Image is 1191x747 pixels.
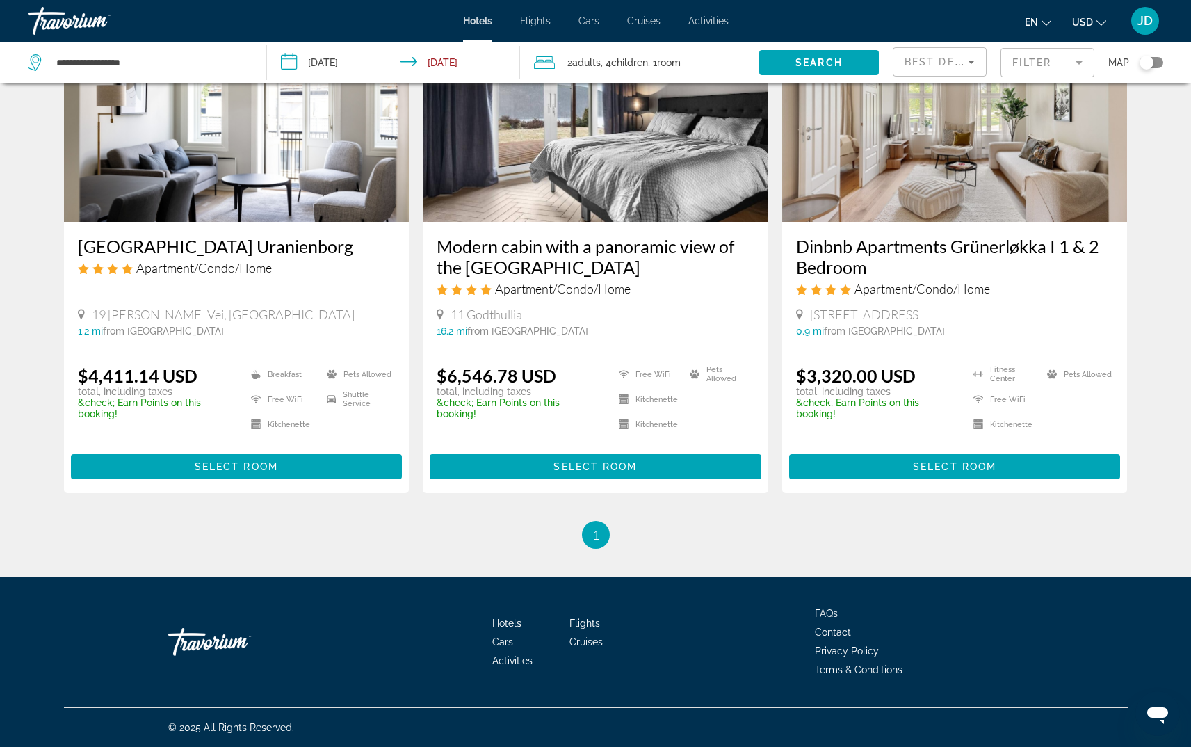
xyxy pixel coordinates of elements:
ins: $3,320.00 USD [796,365,916,386]
li: Kitchenette [244,415,320,433]
span: Search [795,57,843,68]
span: Adults [572,57,601,68]
nav: Pagination [64,521,1128,549]
div: 4 star Apartment [78,260,396,275]
a: Modern cabin with a panoramic view of the [GEOGRAPHIC_DATA] [437,236,754,278]
span: Apartment/Condo/Home [495,281,631,296]
a: Flights [520,15,551,26]
a: Flights [569,618,600,629]
a: Privacy Policy [815,645,879,657]
a: Hotels [463,15,492,26]
button: Travelers: 2 adults, 4 children [520,42,759,83]
span: 1.2 mi [78,326,103,337]
li: Pets Allowed [1040,365,1114,383]
span: © 2025 All Rights Reserved. [168,722,294,733]
a: Hotels [492,618,521,629]
button: Select Room [789,454,1121,479]
a: Select Room [789,458,1121,473]
a: Contact [815,627,851,638]
span: 0.9 mi [796,326,824,337]
a: [GEOGRAPHIC_DATA] Uranienborg [78,236,396,257]
span: 1 [592,527,599,543]
a: Cars [578,15,599,26]
ins: $4,411.14 USD [78,365,197,386]
li: Pets Allowed [320,365,396,383]
span: [STREET_ADDRESS] [810,307,922,322]
a: Dinbnb Apartments Grünerløkka I 1 & 2 Bedroom [796,236,1114,278]
p: &check; Earn Points on this booking! [437,397,601,419]
p: total, including taxes [78,386,234,397]
ins: $6,546.78 USD [437,365,556,386]
span: Apartment/Condo/Home [136,260,272,275]
span: en [1025,17,1038,28]
button: Check-in date: Oct 17, 2025 Check-out date: Oct 26, 2025 [267,42,520,83]
span: from [GEOGRAPHIC_DATA] [824,326,945,337]
a: Select Room [71,458,403,473]
button: Change currency [1072,12,1106,32]
p: total, including taxes [437,386,601,397]
a: Travorium [28,3,167,39]
button: Select Room [430,454,761,479]
li: Shuttle Service [320,390,396,408]
span: USD [1072,17,1093,28]
a: Travorium [168,621,307,663]
p: &check; Earn Points on this booking! [796,397,957,419]
span: Select Room [913,461,996,472]
span: Cars [492,636,513,648]
li: Pets Allowed [683,365,754,383]
p: &check; Earn Points on this booking! [78,397,234,419]
p: total, including taxes [796,386,957,397]
span: , 4 [601,53,648,72]
span: 16.2 mi [437,326,467,337]
a: FAQs [815,608,838,619]
mat-select: Sort by [905,54,975,70]
span: 2 [567,53,601,72]
span: 11 Godthullia [451,307,522,322]
a: Cruises [569,636,603,648]
li: Kitchenette [966,415,1040,433]
span: from [GEOGRAPHIC_DATA] [467,326,588,337]
a: Activities [492,655,533,666]
button: Search [759,50,879,75]
button: User Menu [1127,6,1163,35]
span: Apartment/Condo/Home [854,281,990,296]
button: Change language [1025,12,1051,32]
li: Fitness Center [966,365,1040,383]
button: Toggle map [1129,56,1163,69]
span: Children [611,57,648,68]
li: Breakfast [244,365,320,383]
li: Kitchenette [612,390,683,408]
span: from [GEOGRAPHIC_DATA] [103,326,224,337]
button: Select Room [71,454,403,479]
li: Free WiFi [244,390,320,408]
span: Room [657,57,681,68]
a: Terms & Conditions [815,664,902,675]
a: Activities [688,15,729,26]
li: Free WiFi [966,390,1040,408]
span: Map [1108,53,1129,72]
a: Cruises [627,15,661,26]
button: Filter [1000,47,1094,78]
span: , 1 [648,53,681,72]
li: Free WiFi [612,365,683,383]
span: JD [1137,14,1153,28]
span: 19 [PERSON_NAME] Vei, [GEOGRAPHIC_DATA] [92,307,355,322]
a: Select Room [430,458,761,473]
div: 4 star Apartment [437,281,754,296]
div: 4 star Apartment [796,281,1114,296]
